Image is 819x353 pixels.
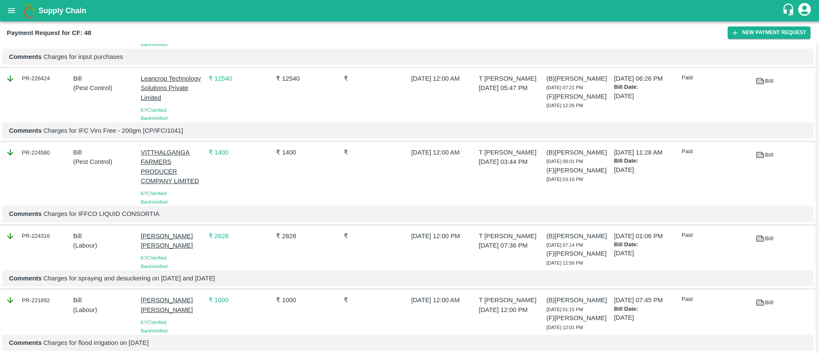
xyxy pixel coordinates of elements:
p: ₹ 12540 [209,74,273,83]
p: Bill [73,148,137,157]
p: [DATE] 06:26 PM [614,74,678,83]
p: Charges for flood irrigation on [DATE] [9,338,807,347]
p: [DATE] [614,313,678,322]
p: T [PERSON_NAME] [479,74,543,83]
p: [PERSON_NAME] [PERSON_NAME] [141,231,205,251]
b: Payment Request for CF: 48 [7,29,91,36]
p: [DATE] [614,165,678,175]
p: [DATE] 07:45 PM [614,295,678,305]
p: Bill [73,74,137,83]
p: ₹ [344,231,408,241]
p: ₹ 2828 [276,231,340,241]
span: [DATE] 12:26 PM [546,103,583,108]
div: PR-226424 [6,74,70,83]
p: T [PERSON_NAME] [479,295,543,305]
p: [DATE] [614,91,678,101]
p: Charges for IFC Viro Free - 200gm [CP/IFCI1041] [9,126,807,135]
span: [DATE] 07:14 PM [546,242,583,248]
p: Bill [73,231,137,241]
p: ( Labour ) [73,241,137,250]
span: [DATE] 03:16 PM [546,177,583,182]
div: account of current user [797,2,812,20]
a: Bill [749,148,780,163]
p: Paid [682,74,746,82]
p: [PERSON_NAME] [PERSON_NAME] [141,295,205,315]
span: Bank Verified [141,264,167,269]
p: Paid [682,148,746,156]
p: Bill Date: [614,83,678,91]
p: [DATE] 12:00 PM [411,231,475,241]
p: [DATE] 03:44 PM [479,157,543,166]
p: (F) [PERSON_NAME] [546,249,610,258]
div: PR-224316 [6,231,70,241]
p: [DATE] 12:00 AM [411,148,475,157]
p: [DATE] 05:47 PM [479,83,543,93]
p: (B) [PERSON_NAME] [546,148,610,157]
span: Bank Verified [141,116,167,121]
button: open drawer [2,1,21,20]
b: Comments [9,53,42,60]
p: [DATE] 07:36 PM [479,241,543,250]
button: New Payment Request [728,26,810,39]
p: Bill Date: [614,305,678,313]
p: [DATE] 12:00 PM [479,305,543,315]
p: ( Labour ) [73,305,137,315]
p: (B) [PERSON_NAME] [546,231,610,241]
p: [DATE] 12:00 AM [411,74,475,83]
p: ₹ [344,148,408,157]
p: (B) [PERSON_NAME] [546,74,610,83]
div: PR-224580 [6,148,70,157]
p: Bill [73,295,137,305]
b: Comments [9,339,42,346]
p: (F) [PERSON_NAME] [546,313,610,323]
span: KYC Verified [141,255,166,260]
p: Charges for IFFCO LIQUID CONSORTIA [9,209,807,219]
span: [DATE] 01:15 PM [546,307,583,312]
span: Bank Verified [141,199,167,204]
span: [DATE] 07:21 PM [546,85,583,90]
span: [DATE] 12:01 PM [546,325,583,330]
p: (F) [PERSON_NAME] [546,92,610,101]
span: [DATE] 12:56 PM [546,260,583,265]
p: ₹ 1000 [276,295,340,305]
p: Bill Date: [614,241,678,249]
p: Charges for input purchases [9,52,807,61]
p: Charges for spraying and desuckering on [DATE] and [DATE] [9,274,807,283]
p: (F) [PERSON_NAME] [546,166,610,175]
span: KYC Verified [141,191,166,196]
span: KYC Verified [141,320,166,325]
p: Paid [682,295,746,303]
a: Bill [749,231,780,246]
div: PR-221892 [6,295,70,305]
a: Supply Chain [38,5,782,17]
p: ₹ 2828 [209,231,273,241]
p: [DATE] 12:00 AM [411,295,475,305]
p: ₹ [344,74,408,83]
a: Bill [749,74,780,89]
span: Bank Verified [141,42,167,47]
span: Bank Verified [141,328,167,333]
img: logo [21,2,38,19]
p: (B) [PERSON_NAME] [546,295,610,305]
p: T [PERSON_NAME] [479,231,543,241]
p: ₹ 1400 [276,148,340,157]
p: Paid [682,231,746,239]
span: KYC Verified [141,108,166,113]
p: ₹ 1400 [209,148,273,157]
p: ₹ 1000 [209,295,273,305]
p: ( Pest Control ) [73,157,137,166]
p: ₹ 12540 [276,74,340,83]
b: Supply Chain [38,6,86,15]
span: [DATE] 08:01 PM [546,159,583,164]
p: ( Pest Control ) [73,83,137,93]
b: Comments [9,127,42,134]
p: [DATE] [614,248,678,258]
p: [DATE] 11:28 AM [614,148,678,157]
p: T [PERSON_NAME] [479,148,543,157]
p: ₹ [344,295,408,305]
p: VITTHALGANGA FARMERS PRODUCER COMPANY LIMITED [141,148,205,186]
div: customer-support [782,3,797,18]
a: Bill [749,295,780,310]
p: Bill Date: [614,157,678,165]
b: Comments [9,275,42,282]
